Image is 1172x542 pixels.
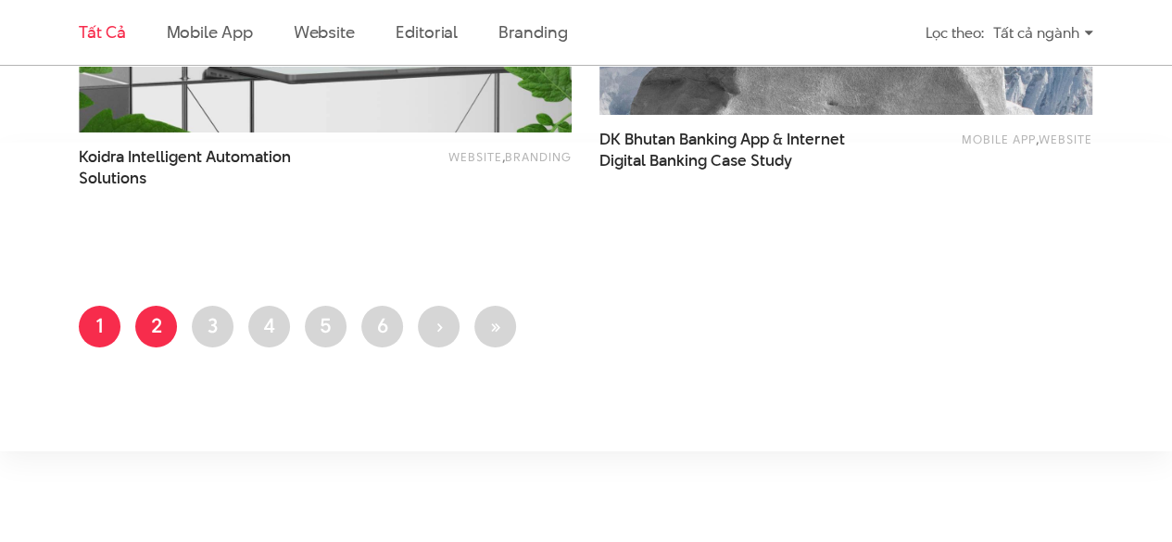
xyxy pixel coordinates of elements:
[993,17,1093,49] div: Tất cả ngành
[926,17,984,49] div: Lọc theo:
[505,148,572,165] a: Branding
[489,311,501,339] span: »
[79,168,146,189] span: Solutions
[135,306,177,347] a: 2
[1039,131,1092,147] a: Website
[294,20,355,44] a: Website
[374,146,572,180] div: ,
[79,146,350,189] span: Koidra Intelligent Automation
[166,20,252,44] a: Mobile app
[79,146,350,189] a: Koidra Intelligent AutomationSolutions
[248,306,290,347] a: 4
[396,20,458,44] a: Editorial
[79,20,125,44] a: Tất cả
[599,129,871,171] span: DK Bhutan Banking App & Internet
[305,306,347,347] a: 5
[361,306,403,347] a: 6
[448,148,502,165] a: Website
[599,129,871,171] a: DK Bhutan Banking App & InternetDigital Banking Case Study
[895,129,1092,162] div: ,
[599,150,792,171] span: Digital Banking Case Study
[498,20,567,44] a: Branding
[192,306,233,347] a: 3
[962,131,1036,147] a: Mobile app
[435,311,443,339] span: ›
